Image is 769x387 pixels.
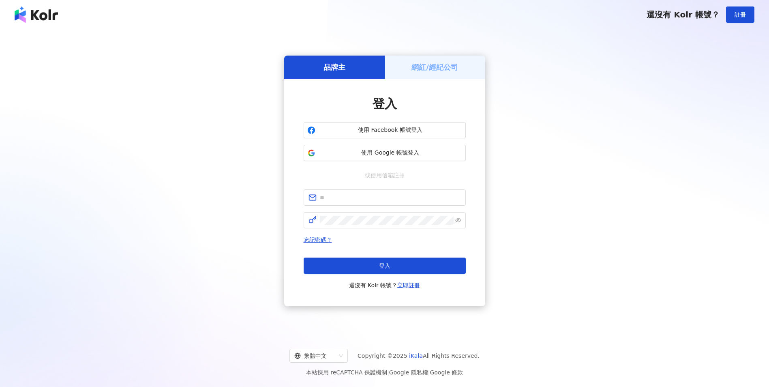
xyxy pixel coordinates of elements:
[428,369,430,376] span: |
[647,10,720,19] span: 還沒有 Kolr 帳號？
[306,368,463,377] span: 本站採用 reCAPTCHA 保護機制
[304,236,332,243] a: 忘記密碼？
[455,217,461,223] span: eye-invisible
[430,369,463,376] a: Google 條款
[349,280,420,290] span: 還沒有 Kolr 帳號？
[373,97,397,111] span: 登入
[387,369,389,376] span: |
[319,126,462,134] span: 使用 Facebook 帳號登入
[323,62,345,72] h5: 品牌主
[389,369,428,376] a: Google 隱私權
[379,262,390,269] span: 登入
[304,258,466,274] button: 登入
[735,11,746,18] span: 註冊
[15,6,58,23] img: logo
[304,145,466,161] button: 使用 Google 帳號登入
[359,171,410,180] span: 或使用信箱註冊
[358,351,480,361] span: Copyright © 2025 All Rights Reserved.
[319,149,462,157] span: 使用 Google 帳號登入
[409,353,423,359] a: iKala
[726,6,754,23] button: 註冊
[294,349,336,362] div: 繁體中文
[397,282,420,288] a: 立即註冊
[411,62,458,72] h5: 網紅/經紀公司
[304,122,466,138] button: 使用 Facebook 帳號登入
